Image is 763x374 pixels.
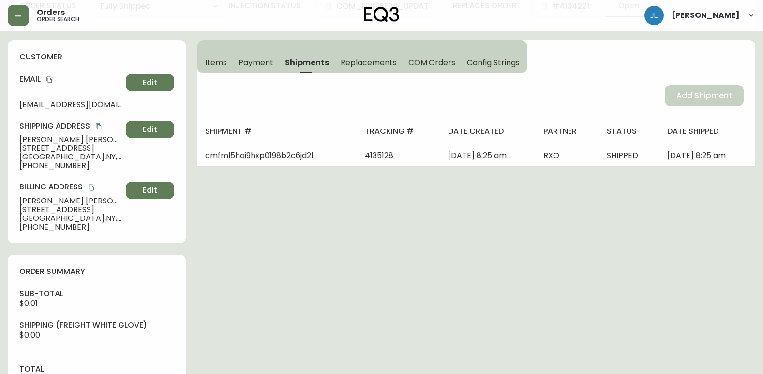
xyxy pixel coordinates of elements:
span: Shipments [285,58,329,68]
h4: Shipping ( Freight White Glove ) [19,320,174,331]
span: $0.00 [19,330,40,341]
h4: partner [543,126,591,137]
h4: Billing Address [19,182,122,192]
h4: shipment # [205,126,349,137]
span: [PERSON_NAME] [PERSON_NAME] [19,135,122,144]
span: Config Strings [467,58,519,68]
span: Edit [143,77,157,88]
button: Edit [126,121,174,138]
span: Edit [143,185,157,196]
span: cmfml5hai9hxp0198b2c6jd2l [205,150,313,161]
img: logo [364,7,400,22]
span: [PHONE_NUMBER] [19,161,122,170]
span: Orders [37,9,65,16]
span: [STREET_ADDRESS] [19,144,122,153]
button: Edit [126,74,174,91]
h4: status [607,126,652,137]
h4: Email [19,74,122,85]
span: [PERSON_NAME] [PERSON_NAME] [19,197,122,205]
span: [STREET_ADDRESS] [19,205,122,214]
button: copy [87,183,96,192]
span: 4135128 [365,150,393,161]
button: copy [94,121,104,131]
span: [DATE] 8:25 am [667,150,726,161]
img: 1c9c23e2a847dab86f8017579b61559c [644,6,664,25]
span: SHIPPED [607,150,638,161]
button: copy [45,75,54,85]
span: RXO [543,150,559,161]
span: Replacements [341,58,396,68]
span: [GEOGRAPHIC_DATA] , NY , 11211 , US [19,153,122,161]
span: [EMAIL_ADDRESS][DOMAIN_NAME] [19,101,122,109]
span: [PERSON_NAME] [672,12,740,19]
h4: order summary [19,266,174,277]
span: [GEOGRAPHIC_DATA] , NY , 11211 , US [19,214,122,223]
h4: date created [448,126,528,137]
h4: customer [19,52,174,62]
span: $0.01 [19,298,38,309]
h4: sub-total [19,288,174,299]
span: COM Orders [408,58,456,68]
button: Edit [126,182,174,199]
span: [PHONE_NUMBER] [19,223,122,231]
h5: order search [37,16,79,22]
h4: tracking # [365,126,433,137]
h4: Shipping Address [19,121,122,131]
span: [DATE] 8:25 am [448,150,507,161]
span: Items [205,58,227,68]
span: Payment [239,58,273,68]
span: Edit [143,124,157,135]
h4: date shipped [667,126,748,137]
